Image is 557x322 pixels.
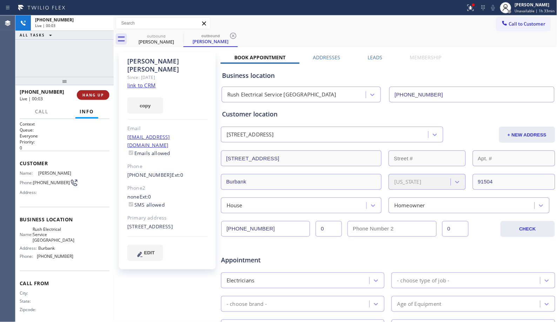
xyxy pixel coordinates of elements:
[410,54,442,61] label: Membership
[116,18,210,29] input: Search
[172,172,183,178] span: Ext: 0
[127,134,170,148] a: [EMAIL_ADDRESS][DOMAIN_NAME]
[20,121,109,127] h1: Context
[313,54,341,61] label: Addresses
[20,216,109,223] span: Business location
[184,31,237,46] div: Jeanne Nassar
[33,180,70,185] span: [PHONE_NUMBER]
[227,91,336,99] div: Rush Electrical Service [GEOGRAPHIC_DATA]
[15,31,59,39] button: ALL TASKS
[20,246,38,251] span: Address:
[130,31,183,47] div: Jeanne Nassar
[221,150,382,166] input: Address
[473,174,555,190] input: ZIP
[20,298,38,304] span: State:
[144,250,155,255] span: EDIT
[221,174,382,190] input: City
[130,39,183,45] div: [PERSON_NAME]
[368,54,383,61] label: Leads
[127,162,208,170] div: Phone
[127,201,165,208] label: SMS allowed
[35,17,74,23] span: [PHONE_NUMBER]
[20,290,38,296] span: City:
[20,190,38,195] span: Address:
[20,96,43,102] span: Live | 00:03
[234,54,286,61] label: Book Appointment
[37,254,74,259] span: [PHONE_NUMBER]
[38,170,73,176] span: [PERSON_NAME]
[20,33,45,38] span: ALL TASKS
[227,300,267,308] div: - choose brand -
[127,184,208,192] div: Phone2
[222,109,554,119] div: Customer location
[20,232,33,237] span: Name:
[473,150,555,166] input: Apt. #
[20,88,64,95] span: [PHONE_NUMBER]
[227,276,254,284] div: Electricians
[389,87,554,102] input: Phone Number
[20,254,37,259] span: Phone:
[499,127,555,143] button: + NEW ADDRESS
[20,280,109,287] span: Call From
[348,221,436,237] input: Phone Number 2
[127,172,172,178] a: [PHONE_NUMBER]
[127,98,163,114] button: copy
[20,139,109,145] h2: Priority:
[33,227,74,243] span: Rush Electrical Service [GEOGRAPHIC_DATA]
[488,3,498,13] button: Mute
[75,105,98,119] button: Info
[127,82,156,89] a: link to CRM
[20,307,38,312] span: Zipcode:
[38,246,73,251] span: Burbank
[389,150,465,166] input: Street #
[184,38,237,45] div: [PERSON_NAME]
[127,57,208,73] div: [PERSON_NAME] [PERSON_NAME]
[140,193,151,200] span: Ext: 0
[127,193,208,209] div: none
[35,108,48,115] span: Call
[130,33,183,39] div: outbound
[20,180,33,185] span: Phone:
[127,214,208,222] div: Primary address
[129,150,133,155] input: Emails allowed
[20,160,109,167] span: Customer
[127,150,170,156] label: Emails allowed
[316,221,342,237] input: Ext.
[397,276,449,284] div: - choose type of job -
[501,221,555,237] button: CHECK
[515,8,555,13] span: Unavailable | 1h 33min
[221,255,331,265] span: Appointment
[20,145,109,151] p: 0
[221,221,310,237] input: Phone Number
[509,21,546,27] span: Call to Customer
[129,202,133,207] input: SMS allowed
[35,23,55,28] span: Live | 00:03
[31,105,53,119] button: Call
[394,201,425,209] div: Homeowner
[497,17,550,31] button: Call to Customer
[127,223,208,231] div: [STREET_ADDRESS]
[127,125,208,133] div: Email
[184,33,237,38] div: outbound
[20,170,38,176] span: Name:
[80,108,94,115] span: Info
[442,221,469,237] input: Ext. 2
[127,245,163,261] button: EDIT
[227,131,274,139] div: [STREET_ADDRESS]
[82,93,104,98] span: HANG UP
[77,90,109,100] button: HANG UP
[222,71,554,80] div: Business location
[127,73,208,81] div: Since: [DATE]
[397,300,441,308] div: Age of Equipment
[227,201,242,209] div: House
[515,2,555,8] div: [PERSON_NAME]
[20,133,109,139] p: Everyone
[20,127,109,133] h2: Queue:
